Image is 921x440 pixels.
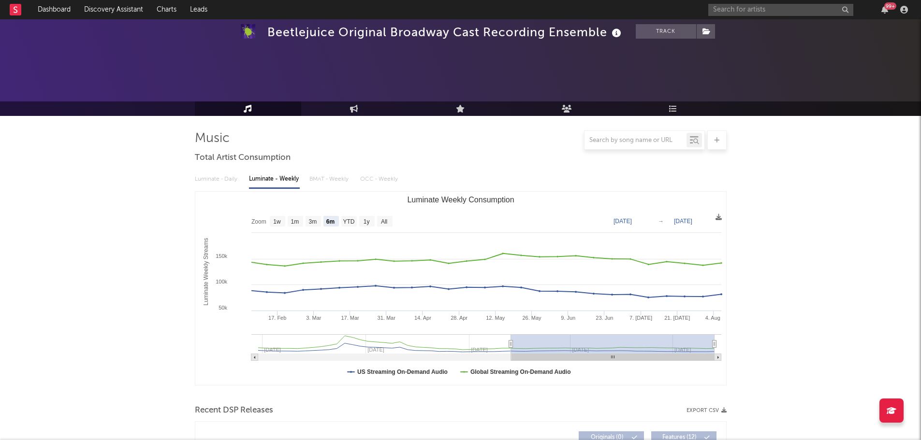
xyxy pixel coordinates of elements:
text: 1m [291,218,299,225]
text: All [380,218,387,225]
div: 99 + [884,2,896,10]
text: 150k [216,253,227,259]
text: 28. Apr [451,315,468,321]
svg: Luminate Weekly Consumption [195,192,726,385]
text: 26. May [522,315,541,321]
text: 14. Apr [414,315,431,321]
text: 31. Mar [377,315,395,321]
text: 23. Jun [596,315,613,321]
text: 17. Feb [268,315,286,321]
text: Zoom [251,218,266,225]
text: [DATE] [614,218,632,225]
text: Global Streaming On-Demand Audio [470,369,570,375]
text: 6m [326,218,334,225]
button: 99+ [881,6,888,14]
input: Search for artists [708,4,853,16]
text: US Streaming On-Demand Audio [357,369,448,375]
text: [DATE] [674,218,692,225]
text: Luminate Weekly Streams [203,238,209,306]
button: Track [636,24,696,39]
text: YTD [343,218,354,225]
div: Beetlejuice Original Broadway Cast Recording Ensemble [267,24,624,40]
text: 9. Jun [561,315,575,321]
text: 1y [363,218,369,225]
text: 100k [216,279,227,284]
span: Recent DSP Releases [195,405,273,416]
text: 50k [219,305,227,311]
button: Export CSV [687,408,727,413]
text: 3. Mar [306,315,322,321]
span: Total Artist Consumption [195,152,291,164]
text: 1w [273,218,281,225]
text: 4. Aug [705,315,720,321]
div: Luminate - Weekly [249,171,300,187]
text: 3m [308,218,317,225]
input: Search by song name or URL [585,137,687,144]
text: 17. Mar [341,315,359,321]
text: 7. [DATE] [629,315,652,321]
text: 21. [DATE] [664,315,690,321]
text: → [658,218,664,225]
text: 12. May [486,315,505,321]
text: Luminate Weekly Consumption [407,196,514,204]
